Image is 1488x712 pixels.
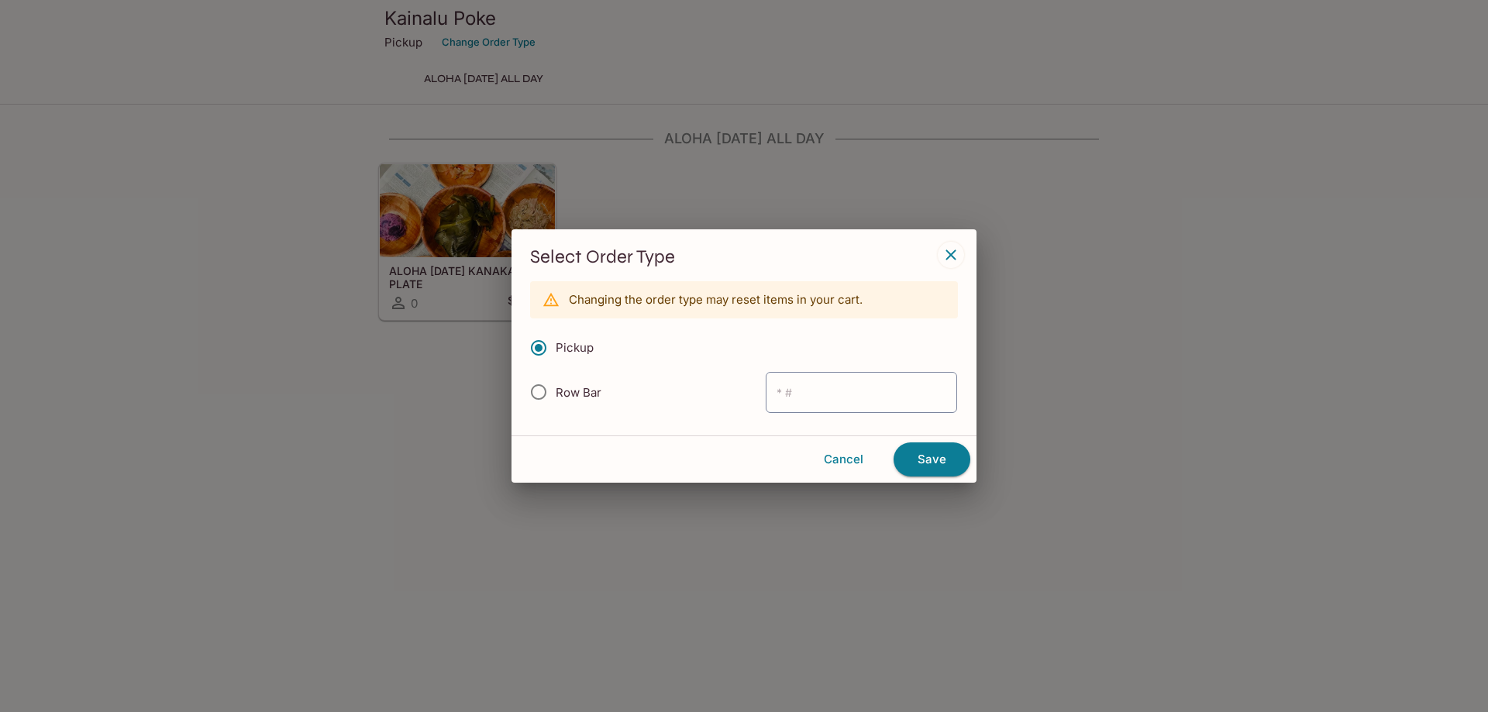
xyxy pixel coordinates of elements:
span: Pickup [556,340,594,355]
p: Changing the order type may reset items in your cart. [569,292,863,307]
span: Row Bar [556,385,601,400]
button: Save [894,442,970,476]
button: Cancel [800,443,887,476]
h3: Select Order Type [530,245,958,269]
